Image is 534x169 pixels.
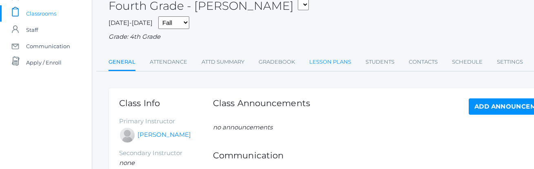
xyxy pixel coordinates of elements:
span: Communication [26,38,70,54]
em: none [119,159,135,167]
a: Schedule [452,54,483,70]
a: Students [366,54,394,70]
h1: Class Announcements [213,98,310,113]
span: Apply / Enroll [26,54,62,71]
h5: Primary Instructor [119,118,213,125]
a: Lesson Plans [309,54,351,70]
a: Contacts [409,54,438,70]
a: Settings [497,54,523,70]
a: Attendance [150,54,187,70]
span: [DATE]-[DATE] [109,19,153,27]
div: Lydia Chaffin [119,127,135,143]
span: Staff [26,22,38,38]
a: Gradebook [259,54,295,70]
a: Attd Summary [202,54,244,70]
h1: Class Info [119,98,213,108]
span: Classrooms [26,5,56,22]
h5: Secondary Instructor [119,150,213,157]
a: [PERSON_NAME] [137,130,191,140]
em: no announcements [213,123,273,131]
a: General [109,54,135,71]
